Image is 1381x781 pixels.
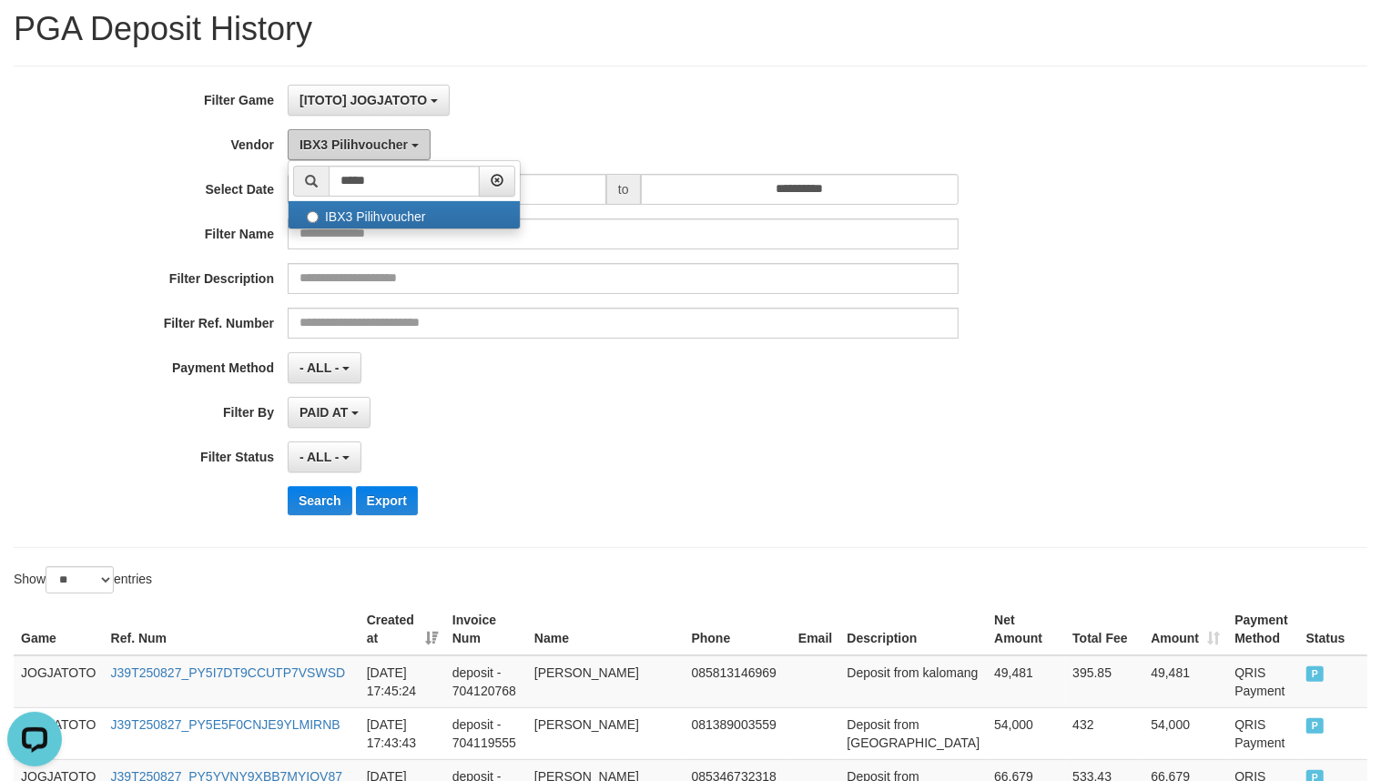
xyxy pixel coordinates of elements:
[1306,718,1325,734] span: PAID
[1065,655,1143,708] td: 395.85
[288,441,361,472] button: - ALL -
[360,655,445,708] td: [DATE] 17:45:24
[288,397,371,428] button: PAID AT
[685,603,791,655] th: Phone
[46,566,114,593] select: Showentries
[527,655,685,708] td: [PERSON_NAME]
[14,566,152,593] label: Show entries
[987,707,1065,759] td: 54,000
[987,655,1065,708] td: 49,481
[606,174,641,205] span: to
[1143,655,1227,708] td: 49,481
[1065,707,1143,759] td: 432
[307,211,319,223] input: IBX3 Pilihvoucher
[445,603,527,655] th: Invoice Num
[300,137,408,152] span: IBX3 Pilihvoucher
[7,7,62,62] button: Open LiveChat chat widget
[987,603,1065,655] th: Net Amount
[300,360,340,375] span: - ALL -
[1143,603,1227,655] th: Amount: activate to sort column ascending
[1227,707,1298,759] td: QRIS Payment
[360,707,445,759] td: [DATE] 17:43:43
[527,603,685,655] th: Name
[1299,603,1367,655] th: Status
[360,603,445,655] th: Created at: activate to sort column ascending
[288,486,352,515] button: Search
[791,603,840,655] th: Email
[1227,603,1298,655] th: Payment Method
[840,655,988,708] td: Deposit from kalomang
[14,11,1367,47] h1: PGA Deposit History
[1143,707,1227,759] td: 54,000
[300,405,348,420] span: PAID AT
[300,93,427,107] span: [ITOTO] JOGJATOTO
[445,707,527,759] td: deposit - 704119555
[685,655,791,708] td: 085813146969
[1227,655,1298,708] td: QRIS Payment
[527,707,685,759] td: [PERSON_NAME]
[288,85,450,116] button: [ITOTO] JOGJATOTO
[356,486,418,515] button: Export
[1065,603,1143,655] th: Total Fee
[288,352,361,383] button: - ALL -
[840,603,988,655] th: Description
[111,717,340,732] a: J39T250827_PY5E5F0CNJE9YLMIRNB
[104,603,360,655] th: Ref. Num
[445,655,527,708] td: deposit - 704120768
[1306,666,1325,682] span: PAID
[14,603,104,655] th: Game
[288,129,431,160] button: IBX3 Pilihvoucher
[111,665,346,680] a: J39T250827_PY5I7DT9CCUTP7VSWSD
[840,707,988,759] td: Deposit from [GEOGRAPHIC_DATA]
[300,450,340,464] span: - ALL -
[14,655,104,708] td: JOGJATOTO
[289,201,520,228] label: IBX3 Pilihvoucher
[685,707,791,759] td: 081389003559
